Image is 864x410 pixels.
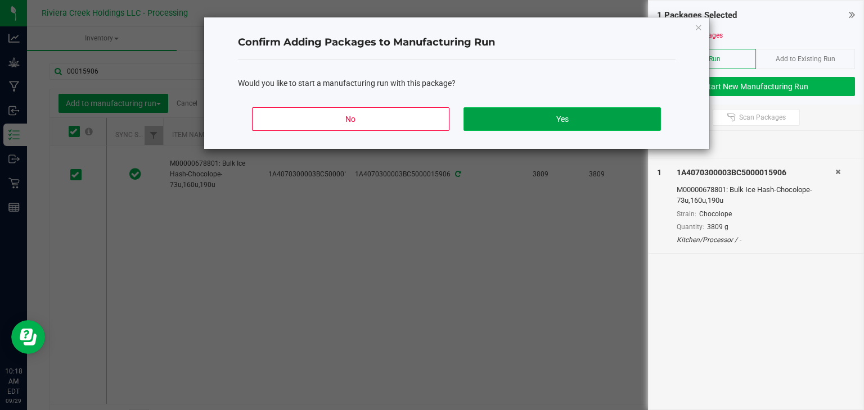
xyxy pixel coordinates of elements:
[11,320,45,354] iframe: Resource center
[695,20,703,34] button: Close
[463,107,660,131] button: Yes
[252,107,449,131] button: No
[238,35,676,50] h4: Confirm Adding Packages to Manufacturing Run
[238,78,676,89] div: Would you like to start a manufacturing run with this package?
